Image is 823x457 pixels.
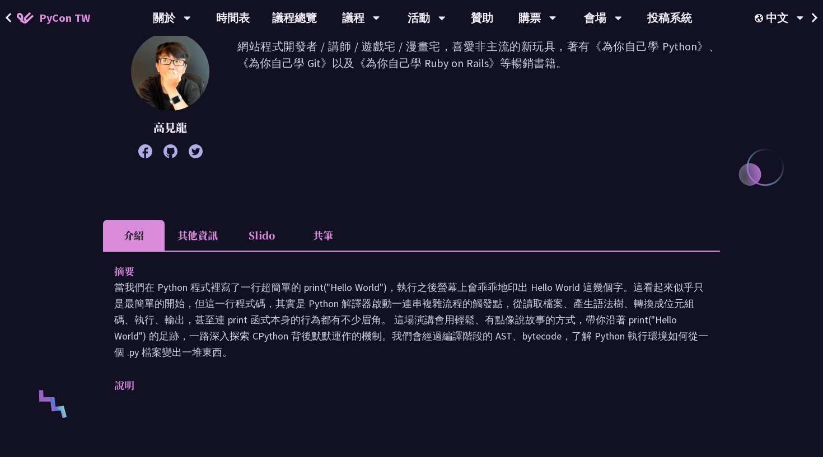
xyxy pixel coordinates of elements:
[114,377,686,393] p: 說明
[114,279,709,360] p: 當我們在 Python 程式裡寫了一行超簡單的 print("Hello World")，執行之後螢幕上會乖乖地印出 Hello World 這幾個字。這看起來似乎只是最簡單的開始，但這一行程式...
[39,10,90,26] span: PyCon TW
[114,263,686,279] p: 摘要
[292,220,354,251] li: 共筆
[103,220,165,251] li: 介紹
[6,4,101,32] a: PyCon TW
[231,220,292,251] li: Slido
[237,38,720,153] p: 網站程式開發者 / 講師 / 遊戲宅 / 漫畫宅，喜愛非主流的新玩具，著有《為你自己學 Python》、《為你自己學 Git》以及《為你自己學 Ruby on Rails》等暢銷書籍。
[17,12,34,23] img: Home icon of PyCon TW 2025
[131,32,209,111] img: 高見龍
[165,220,231,251] li: 其他資訊
[131,119,209,136] p: 高見龍
[755,14,766,22] img: Locale Icon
